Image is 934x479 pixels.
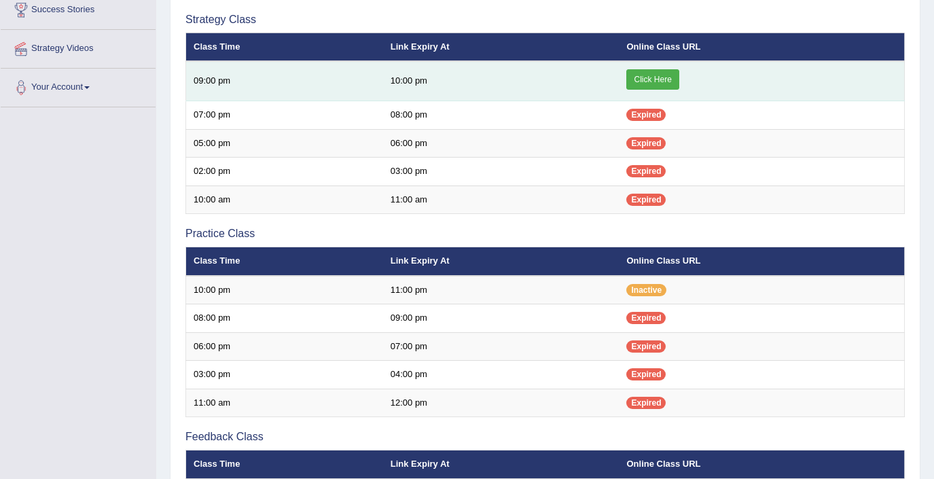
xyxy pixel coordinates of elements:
td: 09:00 pm [383,304,619,333]
span: Expired [626,137,666,149]
h3: Strategy Class [185,14,905,26]
span: Expired [626,194,666,206]
th: Class Time [186,247,383,276]
td: 03:00 pm [186,361,383,389]
td: 12:00 pm [383,389,619,417]
th: Link Expiry At [383,450,619,479]
h3: Feedback Class [185,431,905,443]
span: Inactive [626,284,666,296]
th: Online Class URL [619,247,904,276]
th: Link Expiry At [383,33,619,61]
td: 04:00 pm [383,361,619,389]
a: Click Here [626,69,679,90]
td: 11:00 am [186,389,383,417]
span: Expired [626,109,666,121]
td: 08:00 pm [383,101,619,130]
td: 08:00 pm [186,304,383,333]
td: 06:00 pm [383,129,619,158]
td: 06:00 pm [186,332,383,361]
th: Link Expiry At [383,247,619,276]
td: 07:00 pm [383,332,619,361]
span: Expired [626,340,666,353]
td: 07:00 pm [186,101,383,130]
td: 10:00 pm [186,276,383,304]
th: Class Time [186,450,383,479]
th: Class Time [186,33,383,61]
td: 10:00 am [186,185,383,214]
a: Strategy Videos [1,30,156,64]
td: 10:00 pm [383,61,619,101]
span: Expired [626,397,666,409]
td: 03:00 pm [383,158,619,186]
a: Your Account [1,69,156,103]
span: Expired [626,165,666,177]
th: Online Class URL [619,450,904,479]
td: 09:00 pm [186,61,383,101]
h3: Practice Class [185,228,905,240]
td: 11:00 pm [383,276,619,304]
span: Expired [626,368,666,380]
td: 11:00 am [383,185,619,214]
th: Online Class URL [619,33,904,61]
span: Expired [626,312,666,324]
td: 02:00 pm [186,158,383,186]
td: 05:00 pm [186,129,383,158]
